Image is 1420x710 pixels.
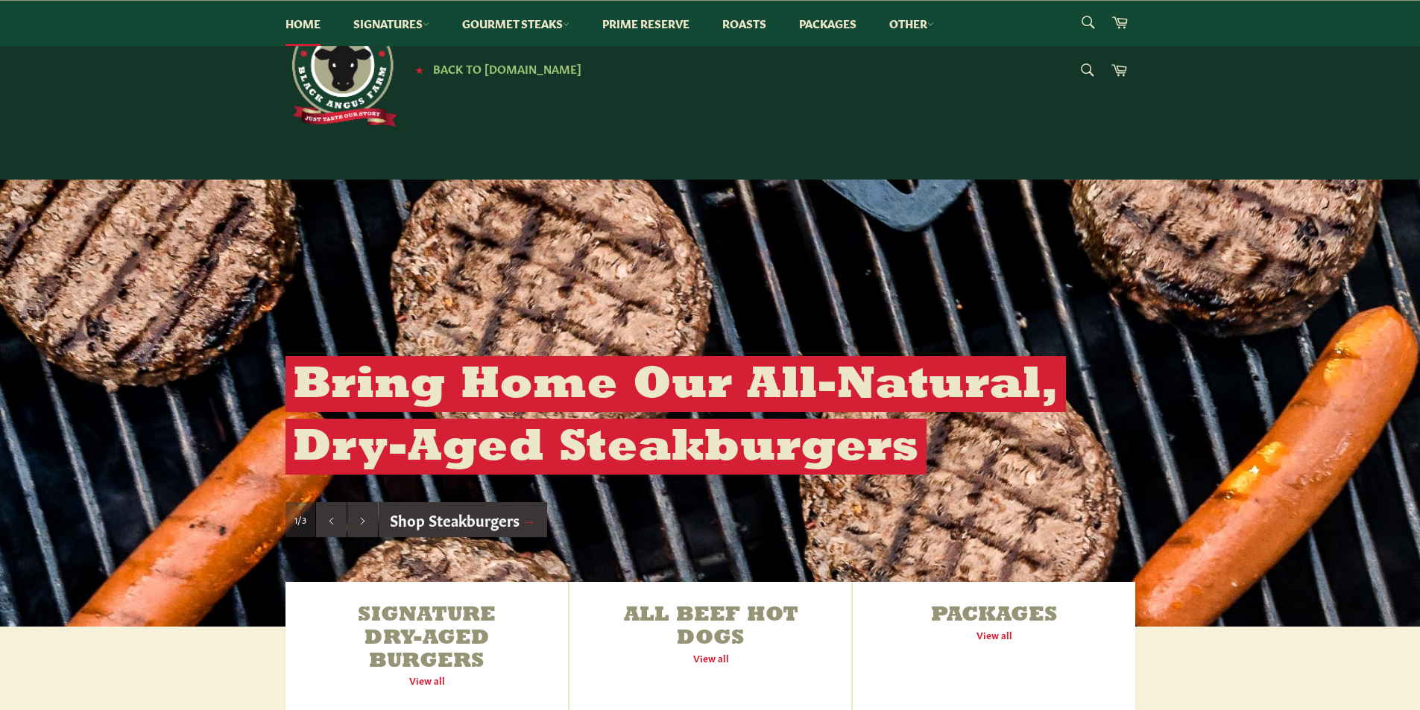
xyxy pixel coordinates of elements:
div: Slide 1, current [285,502,315,538]
a: Other [874,1,949,46]
a: Signatures [338,1,444,46]
button: Previous slide [316,502,347,538]
a: Roasts [707,1,781,46]
span: Back to [DOMAIN_NAME] [433,60,581,76]
img: Roseda Beef [285,15,397,127]
a: Gourmet Steaks [447,1,584,46]
a: Home [271,1,335,46]
span: 1/3 [294,513,306,526]
h2: Bring Home Our All-Natural, Dry-Aged Steakburgers [285,356,1066,475]
a: Prime Reserve [587,1,704,46]
span: ★ [415,63,423,75]
span: → [522,509,537,530]
a: Packages [784,1,871,46]
a: Shop Steakburgers [379,502,548,538]
button: Next slide [347,502,378,538]
a: ★ Back to [DOMAIN_NAME] [408,63,581,75]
